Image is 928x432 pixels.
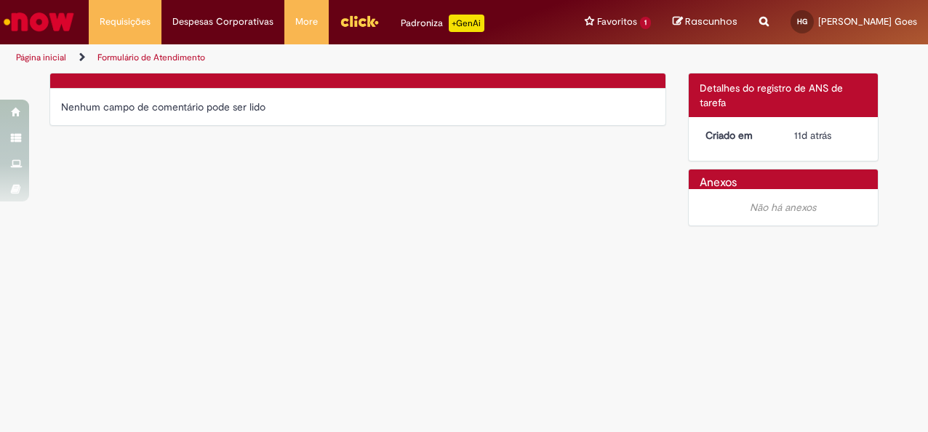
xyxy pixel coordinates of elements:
span: Favoritos [597,15,637,29]
span: 1 [640,17,651,29]
span: HG [797,17,807,26]
span: 11d atrás [794,129,831,142]
span: Requisições [100,15,151,29]
div: Nenhum campo de comentário pode ser lido [61,100,655,114]
ul: Trilhas de página [11,44,608,71]
span: [PERSON_NAME] Goes [818,15,917,28]
time: 19/09/2025 15:42:46 [794,129,831,142]
p: +GenAi [449,15,484,32]
h2: Anexos [700,177,737,190]
dt: Criado em [695,128,784,143]
span: More [295,15,318,29]
a: Página inicial [16,52,66,63]
div: Padroniza [401,15,484,32]
a: Rascunhos [673,15,737,29]
span: Rascunhos [685,15,737,28]
img: click_logo_yellow_360x200.png [340,10,379,32]
span: Despesas Corporativas [172,15,273,29]
img: ServiceNow [1,7,76,36]
em: Não há anexos [750,201,816,214]
a: Formulário de Atendimento [97,52,205,63]
span: Detalhes do registro de ANS de tarefa [700,81,843,109]
div: 19/09/2025 15:42:46 [794,128,862,143]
